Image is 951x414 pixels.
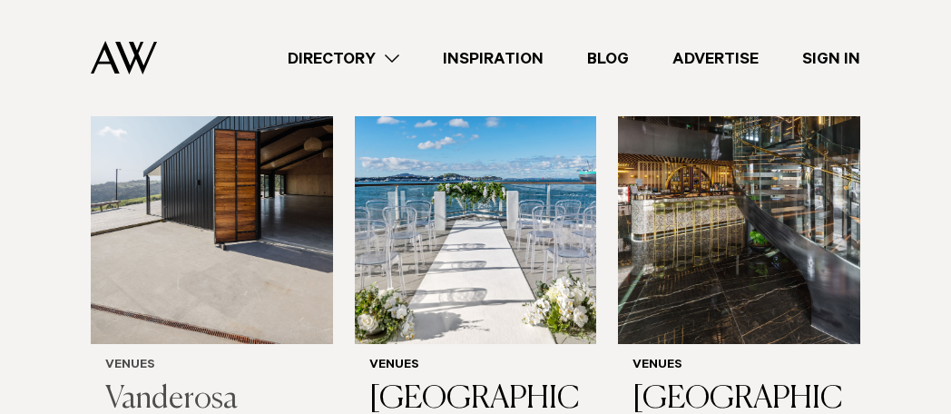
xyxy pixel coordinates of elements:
[369,359,583,374] h6: Venues
[266,46,421,71] a: Directory
[355,19,597,344] img: Outdoor rooftop ceremony Auckland venue
[105,359,319,374] h6: Venues
[91,41,157,74] img: Auckland Weddings Logo
[421,46,565,71] a: Inspiration
[651,46,780,71] a: Advertise
[632,359,846,374] h6: Venues
[91,19,333,344] img: Barn doors at Vanderosa Farms in Leigh
[618,19,860,344] img: Auckland Weddings Venues | SOHO Hotel Auckland
[565,46,651,71] a: Blog
[780,46,882,71] a: Sign In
